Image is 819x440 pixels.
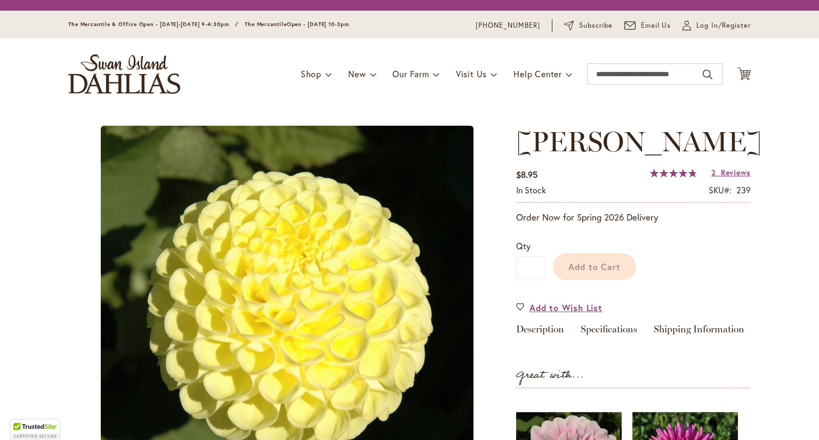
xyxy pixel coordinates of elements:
span: The Mercantile & Office Open - [DATE]-[DATE] 9-4:30pm / The Mercantile [68,21,287,28]
span: Shop [301,68,322,79]
div: 239 [736,184,751,197]
span: Email Us [641,20,671,31]
div: Detailed Product Info [516,324,751,340]
span: $8.95 [516,169,537,180]
div: 97% [650,169,697,177]
span: In stock [516,184,546,195]
a: Description [516,324,564,340]
span: Reviews [721,167,751,177]
p: Order Now for Spring 2026 Delivery [516,211,751,224]
a: [PHONE_NUMBER] [476,20,540,31]
span: Log In/Register [696,20,751,31]
button: Search [703,66,712,83]
span: Add to Wish List [529,302,603,314]
span: Help Center [513,68,562,79]
span: Open - [DATE] 10-3pm [287,21,349,28]
span: Our Farm [392,68,429,79]
a: store logo [68,54,180,94]
span: [PERSON_NAME] [516,125,762,158]
a: Log In/Register [682,20,751,31]
a: Subscribe [564,20,613,31]
a: Email Us [624,20,671,31]
strong: Great with... [516,366,584,384]
a: Add to Wish List [516,302,603,314]
strong: SKU [709,184,732,195]
div: Availability [516,184,546,197]
a: Shipping Information [654,324,744,340]
span: 2 [711,167,716,177]
div: TrustedSite Certified [11,420,60,440]
a: Specifications [581,324,637,340]
span: Qty [516,240,531,251]
span: Visit Us [456,68,487,79]
span: Subscribe [579,20,613,31]
a: 2 Reviews [711,167,751,177]
span: New [348,68,366,79]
